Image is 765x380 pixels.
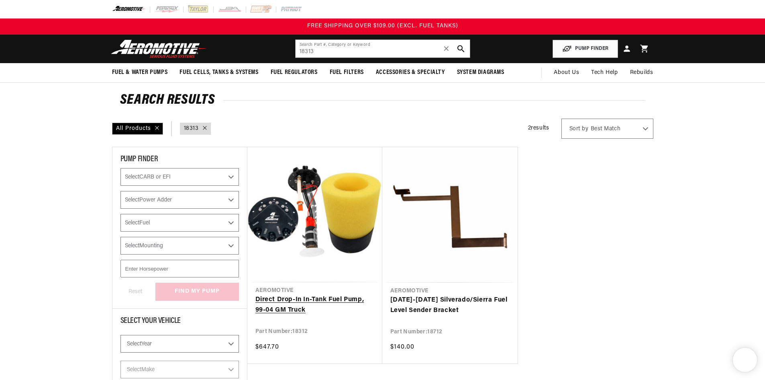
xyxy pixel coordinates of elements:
[451,63,510,82] summary: System Diagrams
[330,68,364,77] span: Fuel Filters
[173,63,264,82] summary: Fuel Cells, Tanks & Systems
[112,68,168,77] span: Fuel & Water Pumps
[324,63,370,82] summary: Fuel Filters
[443,42,450,55] span: ✕
[106,63,174,82] summary: Fuel & Water Pumps
[180,68,258,77] span: Fuel Cells, Tanks & Systems
[255,295,374,315] a: Direct Drop-In In-Tank Fuel Pump, 99-04 GM Truck
[569,125,589,133] span: Sort by
[120,317,239,327] div: Select Your Vehicle
[307,23,458,29] span: FREE SHIPPING OVER $109.00 (EXCL. FUEL TANKS)
[630,68,653,77] span: Rebuilds
[296,40,470,58] input: Search by Part Number, Category or Keyword
[554,70,579,76] span: About Us
[548,63,585,82] a: About Us
[120,168,239,186] select: CARB or EFI
[265,63,324,82] summary: Fuel Regulators
[120,94,645,107] h2: Search Results
[109,39,209,58] img: Aeromotive
[370,63,451,82] summary: Accessories & Specialty
[561,119,653,139] select: Sort by
[112,123,163,135] div: All Products
[528,125,549,131] span: 2 results
[390,295,510,316] a: [DATE]-[DATE] Silverado/Sierra Fuel Level Sender Bracket
[624,63,659,82] summary: Rebuilds
[184,124,199,133] a: 18313
[120,335,239,353] select: Year
[553,40,618,58] button: PUMP FINDER
[591,68,618,77] span: Tech Help
[120,191,239,209] select: Power Adder
[271,68,318,77] span: Fuel Regulators
[120,361,239,378] select: Make
[120,155,158,163] span: PUMP FINDER
[376,68,445,77] span: Accessories & Specialty
[457,68,504,77] span: System Diagrams
[452,40,470,58] button: search button
[120,214,239,232] select: Fuel
[585,63,624,82] summary: Tech Help
[120,237,239,255] select: Mounting
[120,260,239,277] input: Enter Horsepower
